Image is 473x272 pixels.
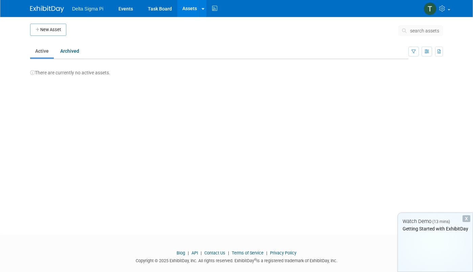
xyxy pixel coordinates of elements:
div: There are currently no active assets. [30,63,443,76]
span: | [186,250,190,255]
div: Dismiss [463,215,470,222]
a: Archived [55,45,84,57]
span: | [265,250,269,255]
a: Privacy Policy [270,250,296,255]
a: Terms of Service [232,250,264,255]
span: (13 mins) [432,219,450,224]
button: search assets [398,25,443,36]
span: search assets [410,28,439,33]
sup: ® [254,258,256,262]
a: Blog [177,250,185,255]
div: Getting Started with ExhibitDay [398,225,473,232]
div: Watch Demo [398,218,473,225]
span: | [226,250,231,255]
span: | [199,250,203,255]
span: Delta Sigma Pi [72,6,104,11]
button: New Asset [30,24,66,36]
a: Active [30,45,54,57]
img: ExhibitDay [30,6,64,13]
img: Taanvi Mathur [424,2,436,15]
a: Contact Us [204,250,225,255]
a: API [192,250,198,255]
